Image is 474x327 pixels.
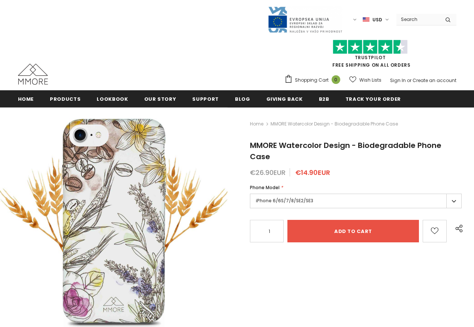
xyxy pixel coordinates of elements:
[192,96,219,103] span: support
[268,6,342,33] img: Javni Razpis
[390,77,406,84] a: Sign In
[345,96,401,103] span: Track your order
[319,96,329,103] span: B2B
[295,76,329,84] span: Shopping Cart
[250,140,441,162] span: MMORE Watercolor Design - Biodegradable Phone Case
[18,64,48,85] img: MMORE Cases
[97,96,128,103] span: Lookbook
[192,90,219,107] a: support
[359,76,381,84] span: Wish Lists
[268,16,342,22] a: Javni Razpis
[50,90,81,107] a: Products
[250,119,263,128] a: Home
[363,16,369,23] img: USD
[396,14,440,25] input: Search Site
[284,43,456,68] span: FREE SHIPPING ON ALL ORDERS
[284,75,344,86] a: Shopping Cart 0
[144,90,176,107] a: Our Story
[332,75,340,84] span: 0
[18,96,34,103] span: Home
[355,54,386,61] a: Trustpilot
[266,90,303,107] a: Giving back
[333,40,408,54] img: Trust Pilot Stars
[97,90,128,107] a: Lookbook
[266,96,303,103] span: Giving back
[250,168,286,177] span: €26.90EUR
[295,168,330,177] span: €14.90EUR
[235,90,250,107] a: Blog
[271,119,398,128] span: MMORE Watercolor Design - Biodegradable Phone Case
[407,77,411,84] span: or
[18,90,34,107] a: Home
[349,73,381,87] a: Wish Lists
[250,194,462,208] label: iPhone 6/6S/7/8/SE2/SE3
[345,90,401,107] a: Track your order
[235,96,250,103] span: Blog
[319,90,329,107] a: B2B
[144,96,176,103] span: Our Story
[413,77,456,84] a: Create an account
[372,16,382,24] span: USD
[50,96,81,103] span: Products
[287,220,419,242] input: Add to cart
[250,184,280,191] span: Phone Model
